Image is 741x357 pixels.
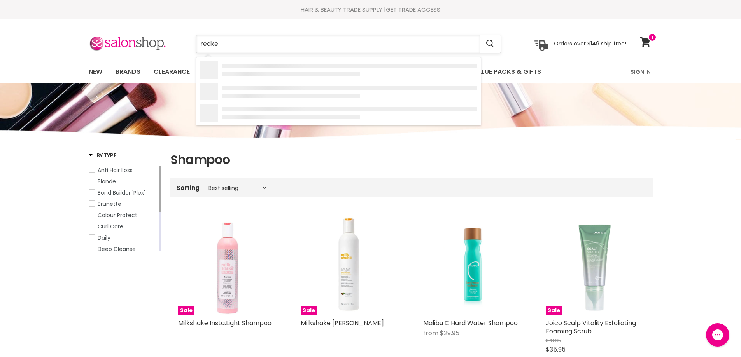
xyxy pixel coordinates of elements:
[554,40,626,47] p: Orders over $149 ship free!
[546,345,566,354] span: $35.95
[98,200,121,208] span: Brunette
[467,64,547,80] a: Value Packs & Gifts
[89,222,157,231] a: Curl Care
[89,152,116,159] h3: By Type
[480,35,501,53] button: Search
[110,64,146,80] a: Brands
[89,166,157,174] a: Anti Hair Loss
[178,306,194,315] span: Sale
[546,337,561,344] span: $41.95
[301,216,400,315] img: Milkshake Argan Shampoo
[83,61,587,83] ul: Main menu
[98,211,137,219] span: Colour Protect
[443,216,502,315] img: Malibu C Hard Water Shampoo
[423,329,438,338] span: from
[301,216,400,315] a: Milkshake Argan ShampooSale
[546,216,645,315] a: Joico Scalp Vitality Exfoliating Foaming ScrubSale
[89,177,157,186] a: Blonde
[440,329,459,338] span: $29.95
[89,188,157,197] a: Bond Builder 'Plex'
[178,216,277,315] a: Milkshake Insta.Light ShampooSale
[178,216,277,315] img: Milkshake Insta.Light Shampoo
[98,189,145,197] span: Bond Builder 'Plex'
[546,306,562,315] span: Sale
[98,166,133,174] span: Anti Hair Loss
[423,319,518,327] a: Malibu C Hard Water Shampoo
[98,234,110,242] span: Daily
[301,319,384,327] a: Milkshake [PERSON_NAME]
[148,64,196,80] a: Clearance
[89,200,157,208] a: Brunette
[196,35,480,53] input: Search
[89,233,157,242] a: Daily
[83,64,108,80] a: New
[386,5,440,14] a: GET TRADE ACCESS
[546,319,636,336] a: Joico Scalp Vitality Exfoliating Foaming Scrub
[301,306,317,315] span: Sale
[178,319,272,327] a: Milkshake Insta.Light Shampoo
[89,245,157,253] a: Deep Cleanse
[702,320,733,349] iframe: Gorgias live chat messenger
[546,216,645,315] img: Joico Scalp Vitality Exfoliating Foaming Scrub
[89,211,157,219] a: Colour Protect
[98,223,123,230] span: Curl Care
[170,152,653,168] h1: Shampoo
[196,35,501,53] form: Product
[98,178,116,185] span: Blonde
[423,216,522,315] a: Malibu C Hard Water Shampoo
[79,61,662,83] nav: Main
[177,185,200,191] label: Sorting
[98,245,136,253] span: Deep Cleanse
[626,64,655,80] a: Sign In
[79,6,662,14] div: HAIR & BEAUTY TRADE SUPPLY |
